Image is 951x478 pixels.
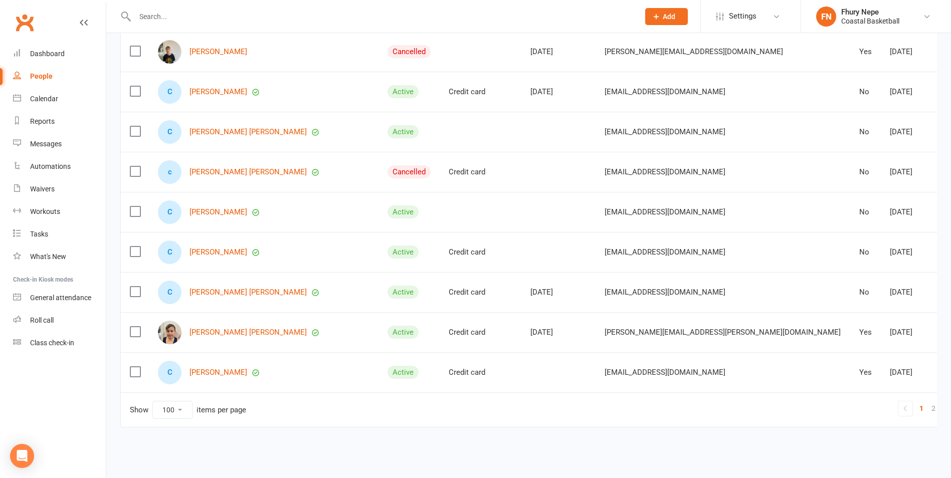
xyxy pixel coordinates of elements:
div: items per page [197,406,246,414]
div: [DATE] [890,248,926,257]
img: Coby [158,40,181,64]
div: Active [388,85,419,98]
div: [DATE] [890,368,926,377]
div: Messages [30,140,62,148]
div: Credit card [449,88,512,96]
div: People [30,72,53,80]
a: [PERSON_NAME] [189,88,247,96]
div: Roll call [30,316,54,324]
div: General attendance [30,294,91,302]
span: [EMAIL_ADDRESS][DOMAIN_NAME] [605,162,725,181]
div: [DATE] [890,48,926,56]
a: 2 [927,401,939,415]
div: Coastal Basketball [841,17,899,26]
div: Credit card [449,328,512,337]
a: Waivers [13,178,106,200]
div: [DATE] [890,328,926,337]
div: Class check-in [30,339,74,347]
div: [DATE] [890,128,926,136]
div: What's New [30,253,66,261]
div: No [859,168,872,176]
span: [PERSON_NAME][EMAIL_ADDRESS][PERSON_NAME][DOMAIN_NAME] [605,323,841,342]
div: [DATE] [890,288,926,297]
a: Messages [13,133,106,155]
div: Active [388,326,419,339]
button: Add [645,8,688,25]
div: FN [816,7,836,27]
div: Calendar [30,95,58,103]
div: Credit card [449,248,512,257]
a: 1 [915,401,927,415]
div: Coen [158,120,181,144]
a: Calendar [13,88,106,110]
div: cohen [158,160,181,184]
a: Clubworx [12,10,37,35]
span: Settings [729,5,756,28]
a: [PERSON_NAME] [189,48,247,56]
a: Tasks [13,223,106,246]
div: No [859,288,872,297]
div: Show [130,401,246,419]
div: Dashboard [30,50,65,58]
div: Workouts [30,207,60,215]
div: [DATE] [890,168,926,176]
div: No [859,248,872,257]
a: People [13,65,106,88]
div: Connor [158,241,181,264]
div: [DATE] [530,328,587,337]
div: Yes [859,48,872,56]
div: Active [388,246,419,259]
div: Active [388,286,419,299]
div: [DATE] [530,48,587,56]
div: [DATE] [890,88,926,96]
div: Active [388,205,419,218]
input: Search... [132,10,632,24]
a: Automations [13,155,106,178]
a: Workouts [13,200,106,223]
div: No [859,208,872,216]
span: [EMAIL_ADDRESS][DOMAIN_NAME] [605,82,725,101]
a: [PERSON_NAME] [PERSON_NAME] [189,288,307,297]
a: [PERSON_NAME] [PERSON_NAME] [189,168,307,176]
div: Credit card [449,288,512,297]
div: Waivers [30,185,55,193]
div: Automations [30,162,71,170]
div: Credit card [449,168,512,176]
div: No [859,128,872,136]
div: Conan [158,200,181,224]
div: Open Intercom Messenger [10,444,34,468]
a: Dashboard [13,43,106,65]
div: Cody [158,80,181,104]
span: [EMAIL_ADDRESS][DOMAIN_NAME] [605,122,725,141]
div: Credit card [449,368,512,377]
span: [EMAIL_ADDRESS][DOMAIN_NAME] [605,202,725,221]
div: [DATE] [530,88,587,96]
div: [DATE] [890,208,926,216]
a: [PERSON_NAME] [189,208,247,216]
span: [EMAIL_ADDRESS][DOMAIN_NAME] [605,243,725,262]
a: General attendance kiosk mode [13,287,106,309]
div: Active [388,125,419,138]
div: Cancelled [388,45,431,58]
span: [PERSON_NAME][EMAIL_ADDRESS][DOMAIN_NAME] [605,42,783,61]
div: Fhury Nepe [841,8,899,17]
div: Active [388,366,419,379]
a: [PERSON_NAME] [189,248,247,257]
a: [PERSON_NAME] [189,368,247,377]
div: No [859,88,872,96]
div: Cancelled [388,165,431,178]
img: Connor [158,321,181,344]
a: [PERSON_NAME] [PERSON_NAME] [189,128,307,136]
a: Roll call [13,309,106,332]
a: Reports [13,110,106,133]
div: Connor [158,281,181,304]
div: Yes [859,328,872,337]
div: Reports [30,117,55,125]
div: Yes [859,368,872,377]
a: [PERSON_NAME] [PERSON_NAME] [189,328,307,337]
div: Corban [158,361,181,384]
span: [EMAIL_ADDRESS][DOMAIN_NAME] [605,363,725,382]
div: Tasks [30,230,48,238]
a: What's New [13,246,106,268]
a: Class kiosk mode [13,332,106,354]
